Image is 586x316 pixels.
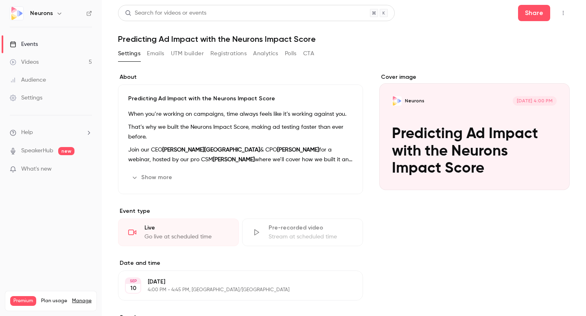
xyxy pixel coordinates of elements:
[303,47,314,60] button: CTA
[242,219,363,246] div: Pre-recorded videoStream at scheduled time
[118,219,239,246] div: LiveGo live at scheduled time
[72,298,92,304] a: Manage
[21,128,33,137] span: Help
[210,47,247,60] button: Registrations
[58,147,74,155] span: new
[10,58,39,66] div: Videos
[118,73,363,81] label: About
[125,9,206,17] div: Search for videos or events
[171,47,204,60] button: UTM builder
[144,233,229,241] div: Go live at scheduled time
[162,147,260,153] strong: [PERSON_NAME][GEOGRAPHIC_DATA]
[10,7,23,20] img: Neurons
[41,298,67,304] span: Plan usage
[148,278,320,286] p: [DATE]
[30,9,53,17] h6: Neurons
[128,122,353,142] p: That’s why we built the Neurons Impact Score, making ad testing faster than ever before.
[126,278,140,284] div: SEP
[21,147,53,155] a: SpeakerHub
[379,73,570,81] label: Cover image
[10,128,92,137] li: help-dropdown-opener
[253,47,278,60] button: Analytics
[10,40,38,48] div: Events
[118,207,363,215] p: Event type
[277,147,319,153] strong: [PERSON_NAME]
[518,5,550,21] button: Share
[128,109,353,119] p: When you’re working on campaigns, time always feels like it’s working against you.
[213,157,255,162] strong: [PERSON_NAME]
[128,95,353,103] p: Predicting Ad Impact with the Neurons Impact Score
[128,145,353,164] p: Join our CEO & CPO for a webinar, hosted by our pro CSM where we’ll cover how we built it and how...
[10,76,46,84] div: Audience
[118,47,140,60] button: Settings
[269,224,353,232] div: Pre-recorded video
[269,233,353,241] div: Stream at scheduled time
[118,34,570,44] h1: Predicting Ad Impact with the Neurons Impact Score
[118,259,363,267] label: Date and time
[148,287,320,293] p: 4:00 PM - 4:45 PM, [GEOGRAPHIC_DATA]/[GEOGRAPHIC_DATA]
[144,224,229,232] div: Live
[130,284,136,292] p: 10
[379,73,570,190] section: Cover image
[10,296,36,306] span: Premium
[10,94,42,102] div: Settings
[147,47,164,60] button: Emails
[21,165,52,173] span: What's new
[128,171,177,184] button: Show more
[285,47,297,60] button: Polls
